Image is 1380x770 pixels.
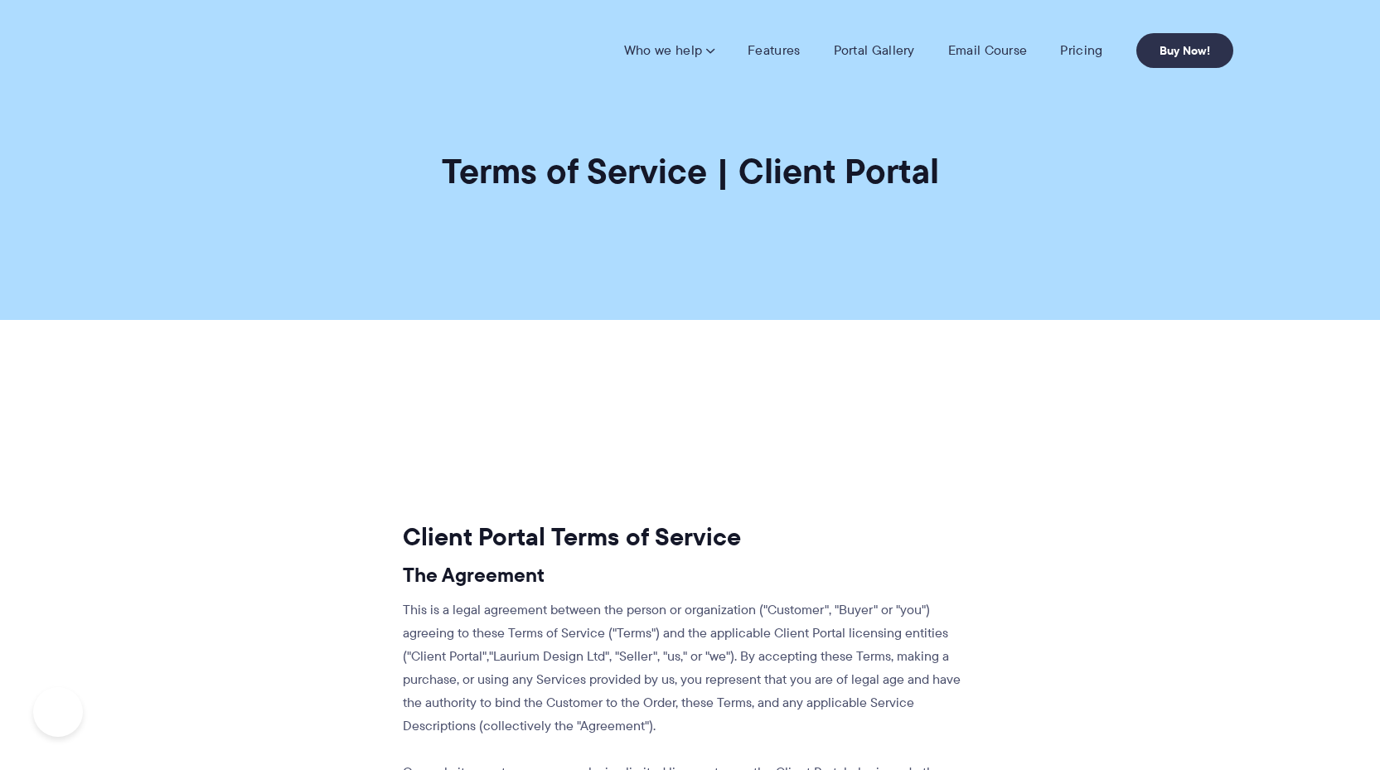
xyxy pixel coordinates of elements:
[403,563,967,588] h3: The Agreement
[948,42,1028,59] a: Email Course
[33,687,83,737] iframe: Toggle Customer Support
[834,42,915,59] a: Portal Gallery
[442,149,939,193] h1: Terms of Service | Client Portal
[1136,33,1233,68] a: Buy Now!
[624,42,714,59] a: Who we help
[403,598,967,738] p: This is a legal agreement between the person or organization ("Customer", "Buyer" or "you") agree...
[403,521,967,553] h2: Client Portal Terms of Service
[748,42,800,59] a: Features
[1060,42,1102,59] a: Pricing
